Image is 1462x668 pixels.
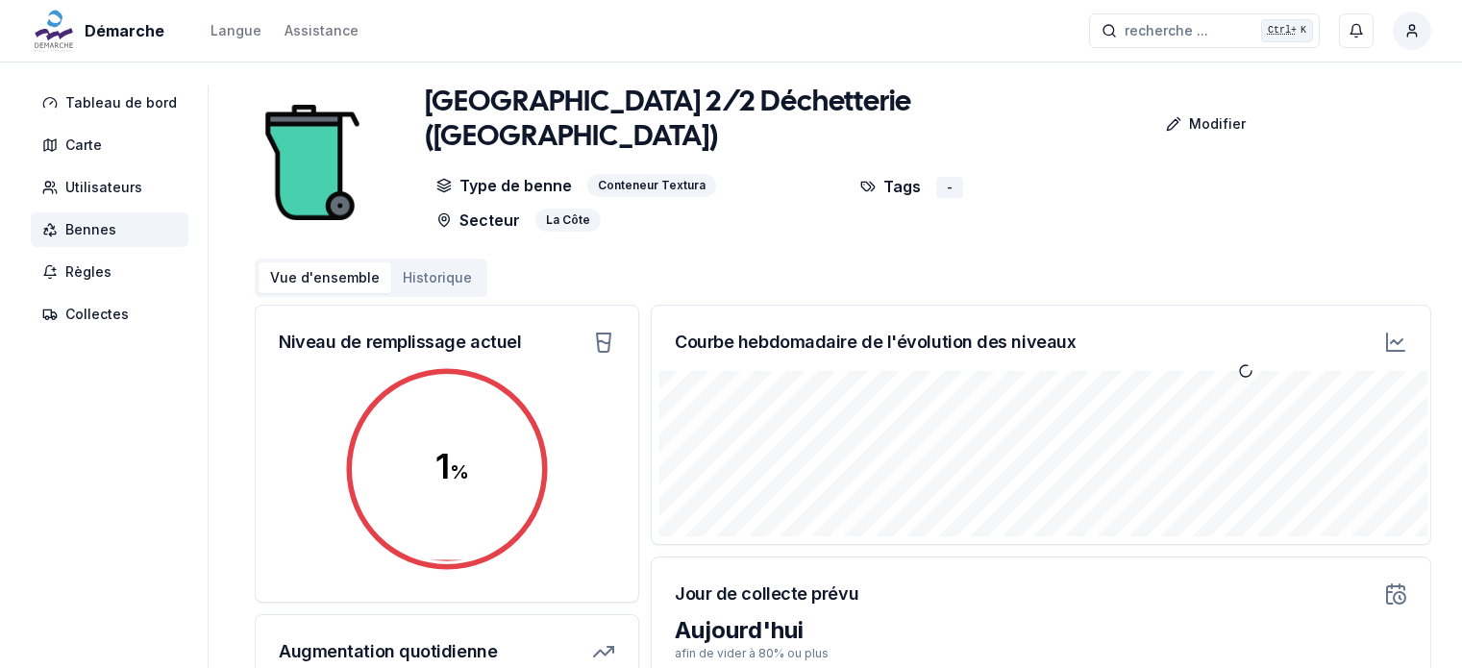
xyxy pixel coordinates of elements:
[1112,105,1261,143] a: Modifier
[259,262,391,293] button: Vue d'ensemble
[31,19,172,42] a: Démarche
[936,177,963,198] div: -
[279,638,497,665] h3: Augmentation quotidienne
[31,8,77,54] img: Démarche Logo
[31,212,196,247] a: Bennes
[1125,21,1208,40] span: recherche ...
[675,581,858,607] h3: Jour de collecte prévu
[285,19,359,42] a: Assistance
[436,174,572,197] p: Type de benne
[255,86,370,239] img: bin Image
[65,178,142,197] span: Utilisateurs
[65,305,129,324] span: Collectes
[675,329,1076,356] h3: Courbe hebdomadaire de l'évolution des niveaux
[31,128,196,162] a: Carte
[391,262,483,293] button: Historique
[31,255,196,289] a: Règles
[1189,114,1246,134] p: Modifier
[31,297,196,332] a: Collectes
[860,174,921,198] p: Tags
[65,93,177,112] span: Tableau de bord
[211,21,261,40] div: Langue
[425,86,1113,155] h1: [GEOGRAPHIC_DATA] 2/2 Déchetterie ([GEOGRAPHIC_DATA])
[1089,13,1320,48] button: recherche ...Ctrl+K
[279,329,521,356] h3: Niveau de remplissage actuel
[436,209,520,232] p: Secteur
[675,646,1407,661] p: afin de vider à 80% ou plus
[587,174,716,197] div: Conteneur Textura
[85,19,164,42] span: Démarche
[211,19,261,42] button: Langue
[675,615,1407,646] div: Aujourd'hui
[65,136,102,155] span: Carte
[535,209,601,232] div: La Côte
[65,262,112,282] span: Règles
[31,86,196,120] a: Tableau de bord
[65,220,116,239] span: Bennes
[31,170,196,205] a: Utilisateurs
